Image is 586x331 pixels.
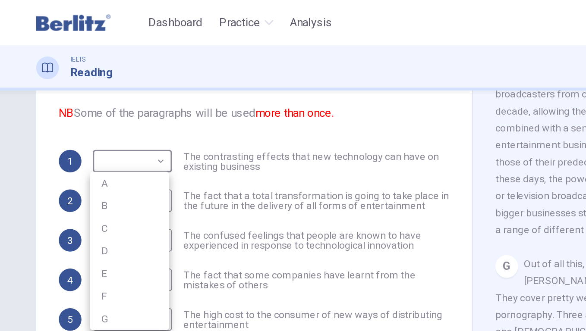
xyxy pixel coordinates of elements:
li: A [67,105,115,119]
li: F [67,174,115,187]
li: C [67,132,115,146]
li: G [67,187,115,201]
li: B [67,119,115,132]
li: E [67,160,115,174]
li: D [67,146,115,160]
